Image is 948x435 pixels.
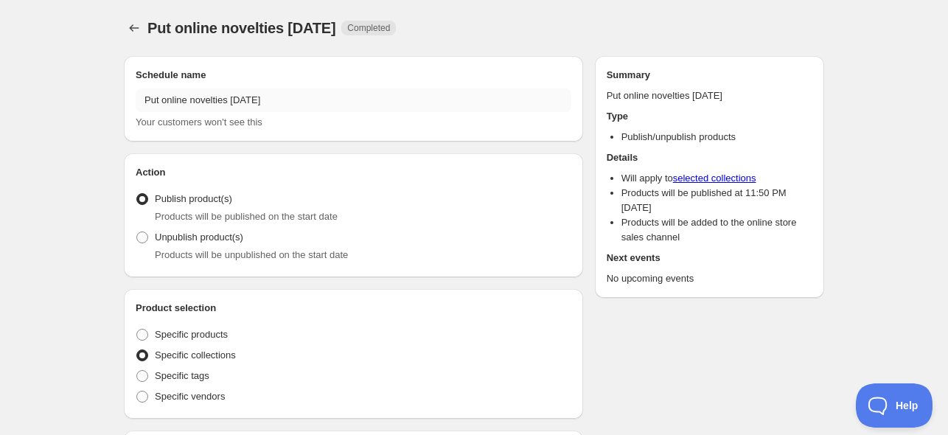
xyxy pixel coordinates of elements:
h2: Details [607,150,812,165]
h2: Summary [607,68,812,83]
h2: Action [136,165,571,180]
span: Put online novelties [DATE] [147,20,335,36]
span: Specific products [155,329,228,340]
h2: Type [607,109,812,124]
iframe: Toggle Customer Support [856,383,933,428]
span: Specific vendors [155,391,225,402]
p: Put online novelties [DATE] [607,88,812,103]
span: Specific collections [155,349,236,361]
span: Your customers won't see this [136,116,262,128]
h2: Product selection [136,301,571,316]
p: No upcoming events [607,271,812,286]
span: Publish product(s) [155,193,232,204]
h2: Next events [607,251,812,265]
a: selected collections [673,173,756,184]
li: Products will be published at 11:50 PM [DATE] [621,186,812,215]
h2: Schedule name [136,68,571,83]
span: Unpublish product(s) [155,232,243,243]
li: Products will be added to the online store sales channel [621,215,812,245]
span: Specific tags [155,370,209,381]
span: Completed [347,22,390,34]
button: Schedules [124,18,144,38]
li: Publish/unpublish products [621,130,812,145]
li: Will apply to [621,171,812,186]
span: Products will be published on the start date [155,211,338,222]
span: Products will be unpublished on the start date [155,249,348,260]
